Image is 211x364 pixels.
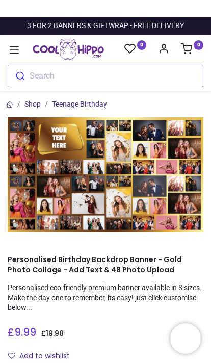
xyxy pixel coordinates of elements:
a: 0 [181,46,203,54]
div: 3 FOR 2 BANNERS & GIFTWRAP - FREE DELIVERY [27,21,184,31]
span: £ [8,325,36,340]
h1: Personalised Birthday Backdrop Banner - Gold Photo Collage - Add Text & 48 Photo Upload [8,255,203,275]
p: Personalised eco-friendly premium banner available in 8 sizes. Make the day one to remember, its ... [8,283,203,313]
button: Search [8,65,203,87]
span: 19.98 [46,328,64,339]
a: 0 [124,43,147,56]
a: Logo of Cool Hippo [33,39,104,60]
a: Teenage Birthday [52,100,107,108]
sup: 0 [137,40,147,50]
a: Shop [24,100,41,108]
div: Search [30,72,55,80]
sup: 0 [194,40,203,50]
a: Account Info [158,46,169,54]
span: 9.99 [14,325,36,340]
iframe: Brevo live chat [170,323,201,354]
i: Add to wishlist [8,352,15,359]
img: Cool Hippo [33,39,104,60]
img: Personalised Birthday Backdrop Banner - Gold Photo Collage - Add Text & 48 Photo Upload [8,117,203,232]
iframe: Customer reviews powered by Trustpilot [8,4,203,14]
span: £ [41,328,64,339]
